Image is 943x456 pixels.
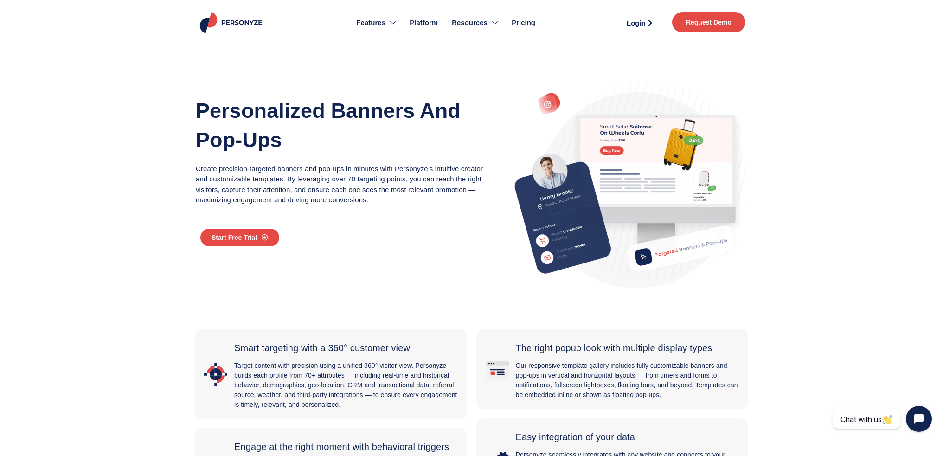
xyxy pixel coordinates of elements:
span: Features [356,18,385,28]
span: Request Demo [686,19,731,26]
p: Target content with precision using a unified 360° visitor view. Personyze builds each profile fr... [234,361,458,410]
span: The right popup look with multiple display types [516,343,712,353]
h1: Personalized banners and pop-ups [196,96,486,154]
span: Platform [410,18,438,28]
img: Personyze logo [198,12,266,33]
a: Login [616,16,663,30]
a: Start Free Trial [200,229,279,246]
span: Login [627,19,646,26]
a: Features [349,5,403,41]
a: Resources [445,5,505,41]
img: targeted banners [508,82,747,289]
span: Smart targeting with a 360° customer view [234,343,410,353]
p: Create precision-targeted banners and pop-ups in minutes with Personyze’s intuitive creator and c... [196,164,486,206]
span: Resources [452,18,488,28]
a: Request Demo [672,12,745,32]
span: Start Free Trial [212,234,257,241]
span: Pricing [512,18,535,28]
a: Platform [403,5,445,41]
p: Our responsive template gallery includes fully customizable banners and pop-ups in vertical and h... [516,361,739,400]
span: Easy integration of your data [516,432,635,442]
a: Pricing [505,5,542,41]
span: Engage at the right moment with behavioral triggers [234,442,449,452]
